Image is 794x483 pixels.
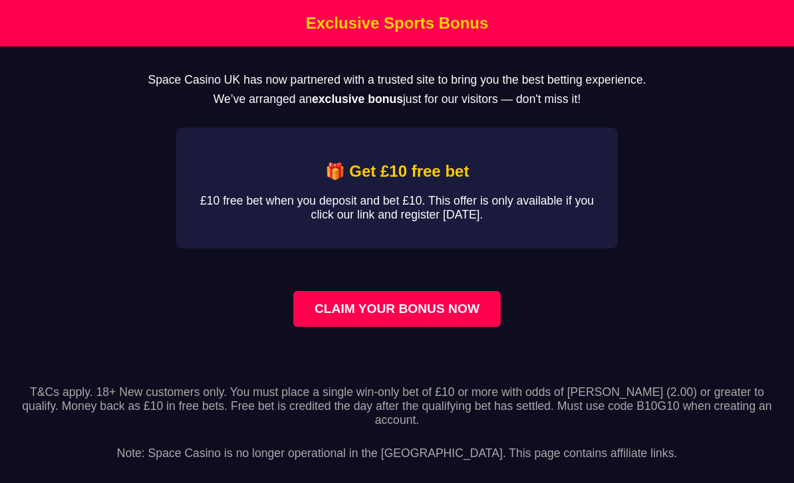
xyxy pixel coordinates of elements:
[21,73,773,87] p: Space Casino UK has now partnered with a trusted site to bring you the best betting experience.
[198,162,596,181] h2: 🎁 Get £10 free bet
[21,92,773,106] p: We’ve arranged an just for our visitors — don't miss it!
[198,194,596,222] p: £10 free bet when you deposit and bet £10. This offer is only available if you click our link and...
[312,92,403,106] strong: exclusive bonus
[11,385,783,427] p: T&Cs apply. 18+ New customers only. You must place a single win-only bet of £10 or more with odds...
[11,433,783,460] p: Note: Space Casino is no longer operational in the [GEOGRAPHIC_DATA]. This page contains affiliat...
[293,291,501,327] a: Claim your bonus now
[3,14,791,33] h1: Exclusive Sports Bonus
[176,128,618,248] div: Affiliate Bonus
